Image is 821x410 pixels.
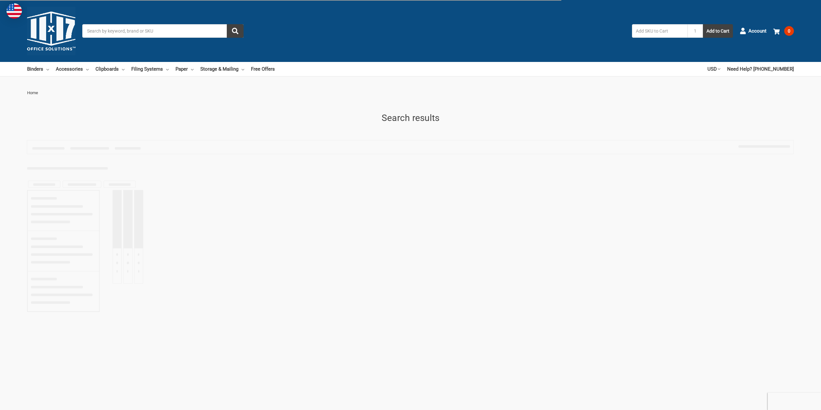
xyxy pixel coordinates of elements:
a: Binders [27,62,49,76]
iframe: Google Customer Reviews [768,393,821,410]
span: 0 [784,26,794,36]
input: Add SKU to Cart [632,24,687,38]
a: 0 [773,23,794,39]
a: Free Offers [251,62,275,76]
input: Search by keyword, brand or SKU [82,24,244,38]
img: 11x17.com [27,7,75,55]
a: Accessories [56,62,89,76]
button: Add to Cart [703,24,733,38]
span: Account [748,27,766,35]
span: Home [27,90,38,95]
a: Filing Systems [131,62,169,76]
a: Storage & Mailing [200,62,244,76]
a: Paper [175,62,194,76]
h1: Search results [27,111,794,125]
a: USD [707,62,720,76]
a: Clipboards [95,62,125,76]
a: Need Help? [PHONE_NUMBER] [727,62,794,76]
a: Account [740,23,766,39]
img: duty and tax information for United States [6,3,22,19]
